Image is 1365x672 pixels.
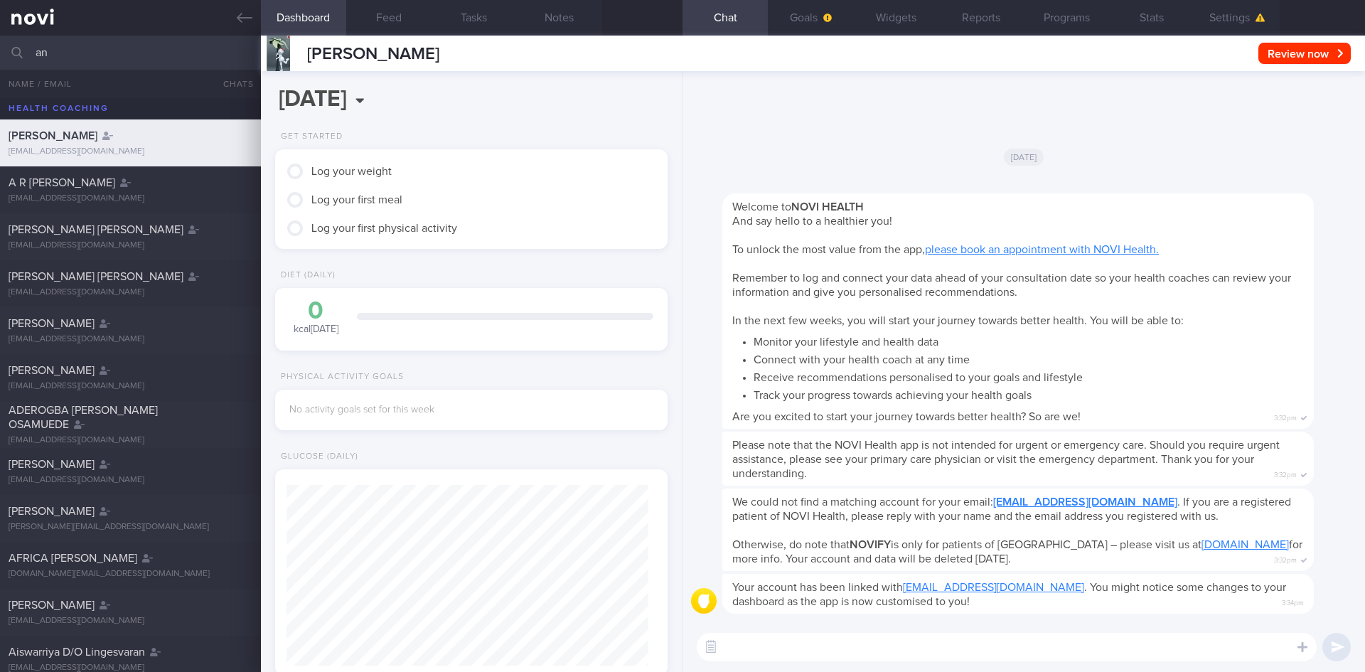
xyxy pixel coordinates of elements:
[9,616,252,626] div: [EMAIL_ADDRESS][DOMAIN_NAME]
[9,599,95,611] span: [PERSON_NAME]
[275,132,343,142] div: Get Started
[1274,552,1297,565] span: 3:32pm
[1282,594,1304,608] span: 3:34pm
[9,553,137,564] span: AFRICA [PERSON_NAME]
[732,201,864,213] span: Welcome to
[9,318,95,329] span: [PERSON_NAME]
[791,201,864,213] strong: NOVI HEALTH
[9,475,252,486] div: [EMAIL_ADDRESS][DOMAIN_NAME]
[9,177,115,188] span: A R [PERSON_NAME]
[993,496,1177,508] a: [EMAIL_ADDRESS][DOMAIN_NAME]
[9,271,183,282] span: [PERSON_NAME] [PERSON_NAME]
[850,539,891,550] strong: NOVIFY
[754,349,1304,367] li: Connect with your health coach at any time
[732,496,1291,522] span: We could not find a matching account for your email: . If you are a registered patient of NOVI He...
[1004,149,1044,166] span: [DATE]
[754,331,1304,349] li: Monitor your lifestyle and health data
[9,569,252,580] div: [DOMAIN_NAME][EMAIL_ADDRESS][DOMAIN_NAME]
[275,452,358,462] div: Glucose (Daily)
[289,404,653,417] div: No activity goals set for this week
[9,224,183,235] span: [PERSON_NAME] [PERSON_NAME]
[9,130,97,142] span: [PERSON_NAME]
[754,385,1304,402] li: Track your progress towards achieving your health goals
[307,46,439,63] span: [PERSON_NAME]
[732,539,1302,565] span: Otherwise, do note that is only for patients of [GEOGRAPHIC_DATA] – please visit us at for more i...
[9,506,95,517] span: [PERSON_NAME]
[9,287,252,298] div: [EMAIL_ADDRESS][DOMAIN_NAME]
[732,215,892,227] span: And say hello to a healthier you!
[9,522,252,533] div: [PERSON_NAME][EMAIL_ADDRESS][DOMAIN_NAME]
[732,315,1184,326] span: In the next few weeks, you will start your journey towards better health. You will be able to:
[903,582,1084,593] a: [EMAIL_ADDRESS][DOMAIN_NAME]
[9,405,158,430] span: ADEROGBA [PERSON_NAME] OSAMUEDE
[1274,410,1297,423] span: 3:32pm
[9,646,145,658] span: Aiswarriya D/O Lingesvaran
[925,244,1159,255] a: please book an appointment with NOVI Health.
[9,193,252,204] div: [EMAIL_ADDRESS][DOMAIN_NAME]
[204,70,261,98] button: Chats
[732,272,1291,298] span: Remember to log and connect your data ahead of your consultation date so your health coaches can ...
[732,439,1280,479] span: Please note that the NOVI Health app is not intended for urgent or emergency care. Should you req...
[9,365,95,376] span: [PERSON_NAME]
[289,299,343,336] div: kcal [DATE]
[9,334,252,345] div: [EMAIL_ADDRESS][DOMAIN_NAME]
[9,435,252,446] div: [EMAIL_ADDRESS][DOMAIN_NAME]
[1274,466,1297,480] span: 3:32pm
[9,240,252,251] div: [EMAIL_ADDRESS][DOMAIN_NAME]
[732,582,1286,607] span: Your account has been linked with . You might notice some changes to your dashboard as the app is...
[732,411,1081,422] span: Are you excited to start your journey towards better health? So are we!
[9,459,95,470] span: [PERSON_NAME]
[289,299,343,324] div: 0
[1201,539,1289,550] a: [DOMAIN_NAME]
[754,367,1304,385] li: Receive recommendations personalised to your goals and lifestyle
[9,381,252,392] div: [EMAIL_ADDRESS][DOMAIN_NAME]
[275,372,404,383] div: Physical Activity Goals
[732,244,1159,255] span: To unlock the most value from the app,
[9,146,252,157] div: [EMAIL_ADDRESS][DOMAIN_NAME]
[1258,43,1351,64] button: Review now
[275,270,336,281] div: Diet (Daily)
